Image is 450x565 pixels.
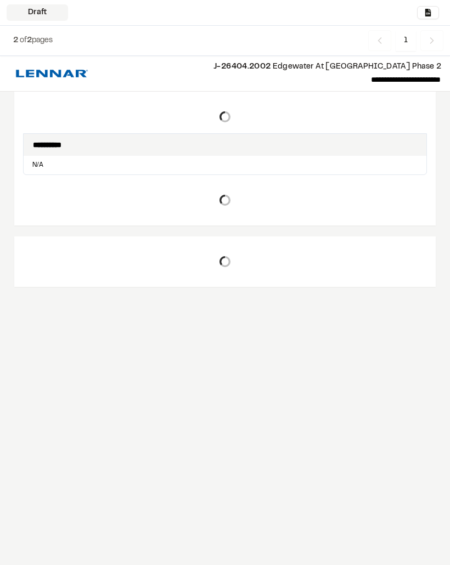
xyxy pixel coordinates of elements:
nav: Navigation [368,30,443,51]
span: 2 [13,37,18,44]
span: 1 [396,30,416,51]
p: Edgewater At [GEOGRAPHIC_DATA] Phase 2 [103,61,441,73]
div: Draft [7,4,68,21]
p: of pages [13,35,53,47]
p: N/A [28,160,422,170]
div: No pins available to export [417,6,439,19]
span: 2 [27,37,32,44]
img: file [9,63,94,84]
span: J-26404.2002 [213,64,271,70]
